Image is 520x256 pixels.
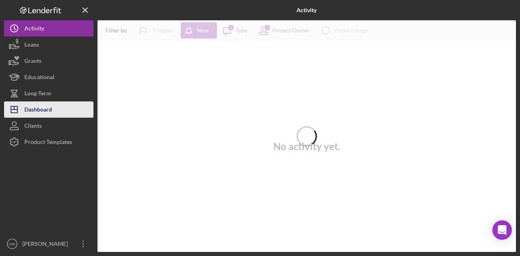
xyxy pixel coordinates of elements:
button: Long-Term [4,85,93,101]
div: Grants [24,53,41,71]
button: Activity [4,20,93,37]
button: Grants [4,53,93,69]
div: Product Templates [24,134,72,152]
button: WR[PERSON_NAME] [4,236,93,252]
div: Activity [24,20,44,39]
button: Product Templates [4,134,93,150]
div: Dashboard [24,101,52,120]
div: Long-Term [24,85,51,103]
div: Open Intercom Messenger [492,220,512,240]
b: Activity [297,7,316,13]
button: Loans [4,37,93,53]
div: Loans [24,37,39,55]
button: Clients [4,118,93,134]
div: [PERSON_NAME] [20,236,73,254]
button: Dashboard [4,101,93,118]
div: Clients [24,118,42,136]
text: WR [9,242,15,246]
div: Educational [24,69,54,87]
button: Educational [4,69,93,85]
